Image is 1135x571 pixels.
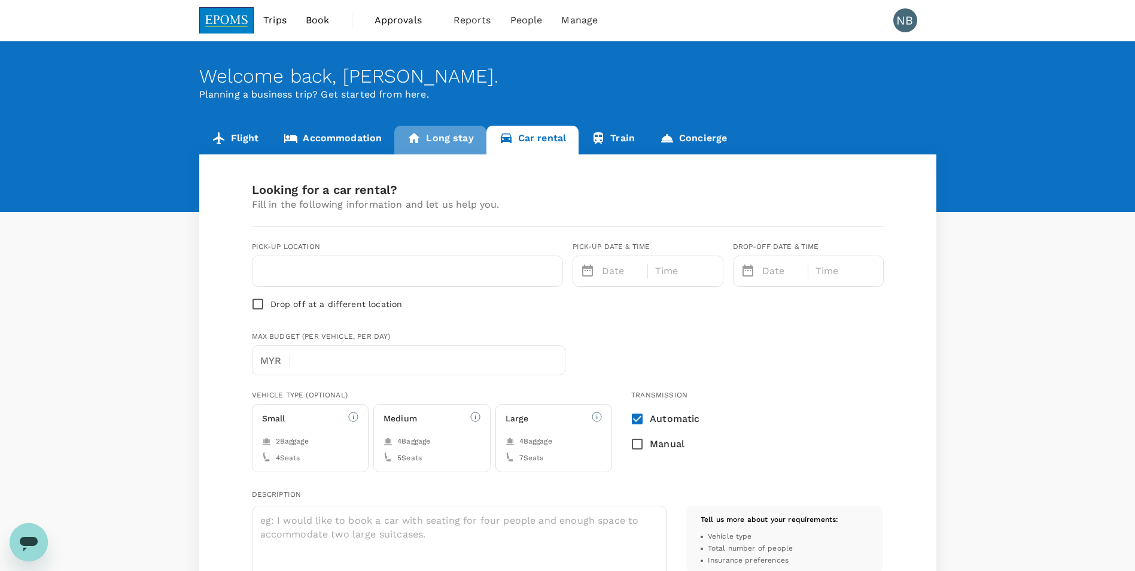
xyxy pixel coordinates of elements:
[573,241,723,253] div: Pick-up date & time
[199,7,254,34] img: EPOMS SDN BHD
[271,126,394,154] a: Accommodation
[519,452,544,464] span: 7 Seats
[510,13,543,28] span: People
[650,437,684,451] p: Manual
[708,531,752,543] span: Vehicle type
[631,390,709,402] div: Transmission
[252,183,884,197] h3: Looking for a car rental?
[650,412,699,426] p: Automatic
[655,264,678,278] p: Time
[579,126,647,154] a: Train
[252,241,407,253] div: Pick-up location
[384,412,417,426] h6: Medium
[263,13,287,28] span: Trips
[270,298,403,310] p: Drop off at a different location
[262,412,285,426] h6: Small
[397,452,422,464] span: 5 Seats
[519,436,552,448] span: 4 Baggage
[733,241,884,253] div: Drop-off date & time
[506,412,529,426] h6: Large
[252,390,613,402] div: Vehicle type (optional)
[708,555,789,567] span: Insurance preferences
[276,436,309,448] span: 2 Baggage
[893,8,917,32] div: NB
[454,13,491,28] span: Reports
[252,198,884,212] p: Fill in the following information and let us help you.
[260,354,290,368] p: MYR
[375,13,434,28] span: Approvals
[486,126,579,154] a: Car rental
[397,436,430,448] span: 4 Baggage
[816,264,839,278] p: Time
[276,452,300,464] span: 4 Seats
[561,13,598,28] span: Manage
[199,126,272,154] a: Flight
[199,87,936,102] p: Planning a business trip? Get started from here.
[647,126,740,154] a: Concierge
[394,126,486,154] a: Long stay
[708,543,793,555] span: Total number of people
[10,523,48,561] iframe: Button to launch messaging window
[602,264,641,278] p: Date
[762,264,801,278] p: Date
[701,515,839,524] span: Tell us more about your requirements:
[306,13,330,28] span: Book
[199,65,936,87] div: Welcome back , [PERSON_NAME] .
[252,331,565,343] div: Max Budget (per vehicle, per day)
